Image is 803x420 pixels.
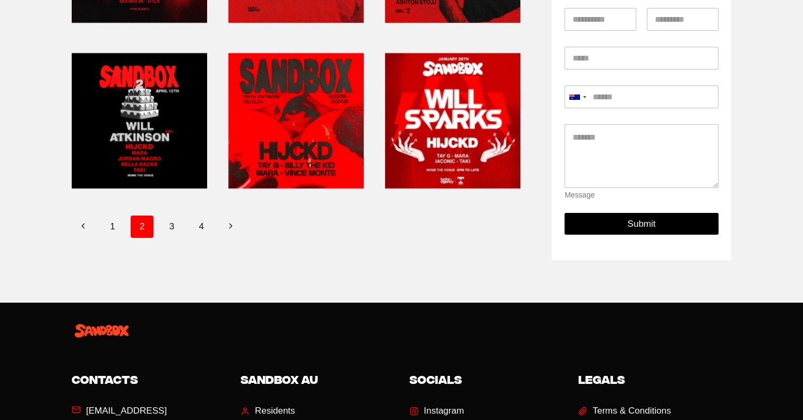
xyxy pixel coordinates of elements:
[409,403,464,419] a: Instagram
[241,403,295,419] a: Residents
[578,403,671,419] a: Terms & Conditions
[72,216,520,238] nav: Page navigation
[565,213,719,235] button: Submit
[409,371,562,387] h5: SOCIALS
[190,216,213,238] a: 4
[565,191,719,200] div: Message
[424,403,464,419] span: Instagram
[131,216,153,238] span: 2
[160,216,183,238] a: 3
[255,403,295,419] span: Residents
[72,371,225,387] h5: CONTACTS
[241,371,394,387] h5: SANDBOX AU
[565,85,719,108] input: Mobile
[565,85,590,108] button: Selected country
[593,403,671,419] span: Terms & Conditions
[101,216,124,238] a: 1
[578,371,731,387] h5: LEGALS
